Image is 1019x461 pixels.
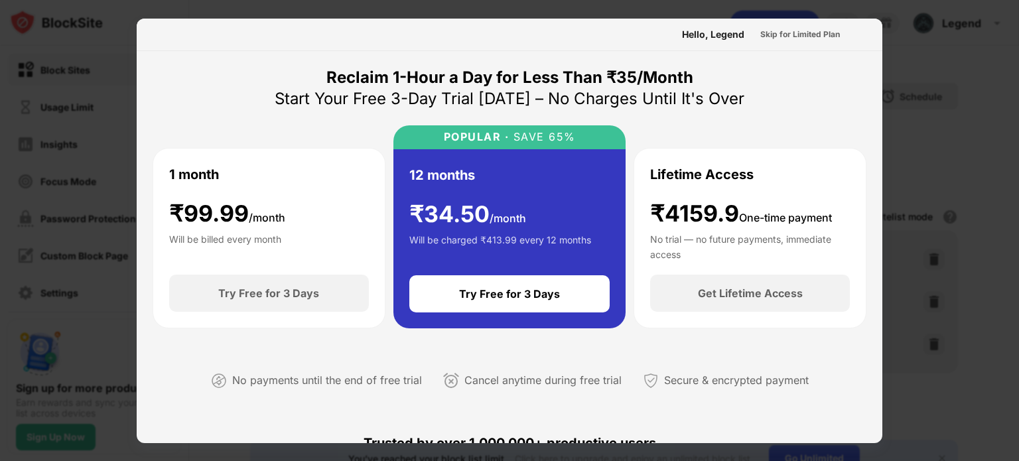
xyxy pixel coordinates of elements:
img: secured-payment [643,373,659,389]
div: SAVE 65% [509,131,576,143]
div: Cancel anytime during free trial [464,371,622,390]
div: Will be billed every month [169,232,281,259]
span: /month [490,212,526,225]
div: Hello, Legend [682,29,744,40]
span: /month [249,211,285,224]
img: cancel-anytime [443,373,459,389]
div: Will be charged ₹413.99 every 12 months [409,233,591,259]
div: Skip for Limited Plan [760,28,840,41]
img: not-paying [211,373,227,389]
div: POPULAR · [444,131,509,143]
div: 1 month [169,165,219,184]
div: 12 months [409,165,475,185]
div: ₹ 99.99 [169,200,285,228]
div: Lifetime Access [650,165,754,184]
div: No trial — no future payments, immediate access [650,232,850,259]
span: One-time payment [739,211,832,224]
div: Get Lifetime Access [698,287,803,300]
div: Reclaim 1-Hour a Day for Less Than ₹35/Month [326,67,693,88]
div: Start Your Free 3-Day Trial [DATE] – No Charges Until It's Over [275,88,744,109]
div: Secure & encrypted payment [664,371,809,390]
div: ₹4159.9 [650,200,832,228]
div: Try Free for 3 Days [218,287,319,300]
div: Try Free for 3 Days [459,287,560,300]
div: ₹ 34.50 [409,201,526,228]
div: No payments until the end of free trial [232,371,422,390]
